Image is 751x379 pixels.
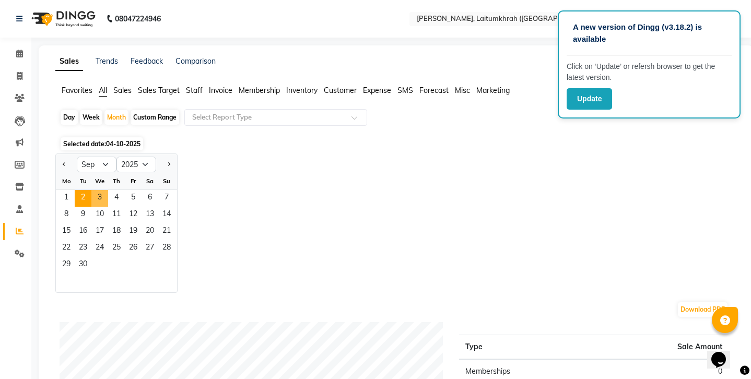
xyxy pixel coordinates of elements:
div: Tuesday, September 9, 2025 [75,207,91,223]
span: 21 [158,223,175,240]
div: Tuesday, September 16, 2025 [75,223,91,240]
div: Sa [142,173,158,189]
span: 17 [91,223,108,240]
span: 8 [58,207,75,223]
div: Wednesday, September 24, 2025 [91,240,108,257]
div: Saturday, September 6, 2025 [142,190,158,207]
span: 19 [125,223,142,240]
span: 23 [75,240,91,257]
span: 30 [75,257,91,274]
span: Selected date: [61,137,143,150]
span: Marketing [476,86,510,95]
div: Monday, September 1, 2025 [58,190,75,207]
div: Wednesday, September 10, 2025 [91,207,108,223]
th: Type [459,335,594,360]
div: Monday, September 15, 2025 [58,223,75,240]
div: Saturday, September 20, 2025 [142,223,158,240]
span: 10 [91,207,108,223]
button: Next month [165,156,173,173]
div: Thursday, September 11, 2025 [108,207,125,223]
span: 14 [158,207,175,223]
span: Forecast [419,86,449,95]
div: Su [158,173,175,189]
b: 08047224946 [115,4,161,33]
div: Tuesday, September 23, 2025 [75,240,91,257]
span: 20 [142,223,158,240]
div: Month [104,110,128,125]
span: Favorites [62,86,92,95]
span: 24 [91,240,108,257]
span: Expense [363,86,391,95]
div: Fr [125,173,142,189]
div: Thursday, September 18, 2025 [108,223,125,240]
div: Sunday, September 28, 2025 [158,240,175,257]
div: Thursday, September 25, 2025 [108,240,125,257]
span: 9 [75,207,91,223]
span: 13 [142,207,158,223]
span: 7 [158,190,175,207]
div: Sunday, September 7, 2025 [158,190,175,207]
span: All [99,86,107,95]
span: Customer [324,86,357,95]
div: Sunday, September 21, 2025 [158,223,175,240]
div: Friday, September 19, 2025 [125,223,142,240]
div: Friday, September 26, 2025 [125,240,142,257]
span: Sales Target [138,86,180,95]
a: Comparison [175,56,216,66]
div: Wednesday, September 17, 2025 [91,223,108,240]
a: Feedback [131,56,163,66]
span: 3 [91,190,108,207]
div: Sunday, September 14, 2025 [158,207,175,223]
span: 26 [125,240,142,257]
div: Saturday, September 27, 2025 [142,240,158,257]
div: Day [61,110,78,125]
div: Mo [58,173,75,189]
span: Inventory [286,86,318,95]
div: Monday, September 29, 2025 [58,257,75,274]
button: Update [567,88,612,110]
div: Monday, September 8, 2025 [58,207,75,223]
a: Sales [55,52,83,71]
div: Wednesday, September 3, 2025 [91,190,108,207]
span: Sales [113,86,132,95]
img: logo [27,4,98,33]
span: 11 [108,207,125,223]
span: 6 [142,190,158,207]
div: We [91,173,108,189]
span: 29 [58,257,75,274]
select: Select month [77,157,116,172]
span: 5 [125,190,142,207]
div: Th [108,173,125,189]
iframe: chat widget [707,337,741,369]
span: 18 [108,223,125,240]
div: Tuesday, September 30, 2025 [75,257,91,274]
span: Membership [239,86,280,95]
span: 28 [158,240,175,257]
div: Thursday, September 4, 2025 [108,190,125,207]
th: Sale Amount [594,335,729,360]
span: Misc [455,86,470,95]
div: Tu [75,173,91,189]
span: Invoice [209,86,232,95]
span: 1 [58,190,75,207]
div: Monday, September 22, 2025 [58,240,75,257]
span: 27 [142,240,158,257]
span: 4 [108,190,125,207]
span: 25 [108,240,125,257]
span: 15 [58,223,75,240]
select: Select year [116,157,156,172]
span: 16 [75,223,91,240]
div: Week [80,110,102,125]
span: 2 [75,190,91,207]
div: Custom Range [131,110,179,125]
p: Click on ‘Update’ or refersh browser to get the latest version. [567,61,732,83]
div: Friday, September 12, 2025 [125,207,142,223]
span: 12 [125,207,142,223]
button: Download PDF [678,302,727,317]
span: 22 [58,240,75,257]
span: 04-10-2025 [106,140,140,148]
span: Staff [186,86,203,95]
div: Friday, September 5, 2025 [125,190,142,207]
a: Trends [96,56,118,66]
p: A new version of Dingg (v3.18.2) is available [573,21,725,45]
